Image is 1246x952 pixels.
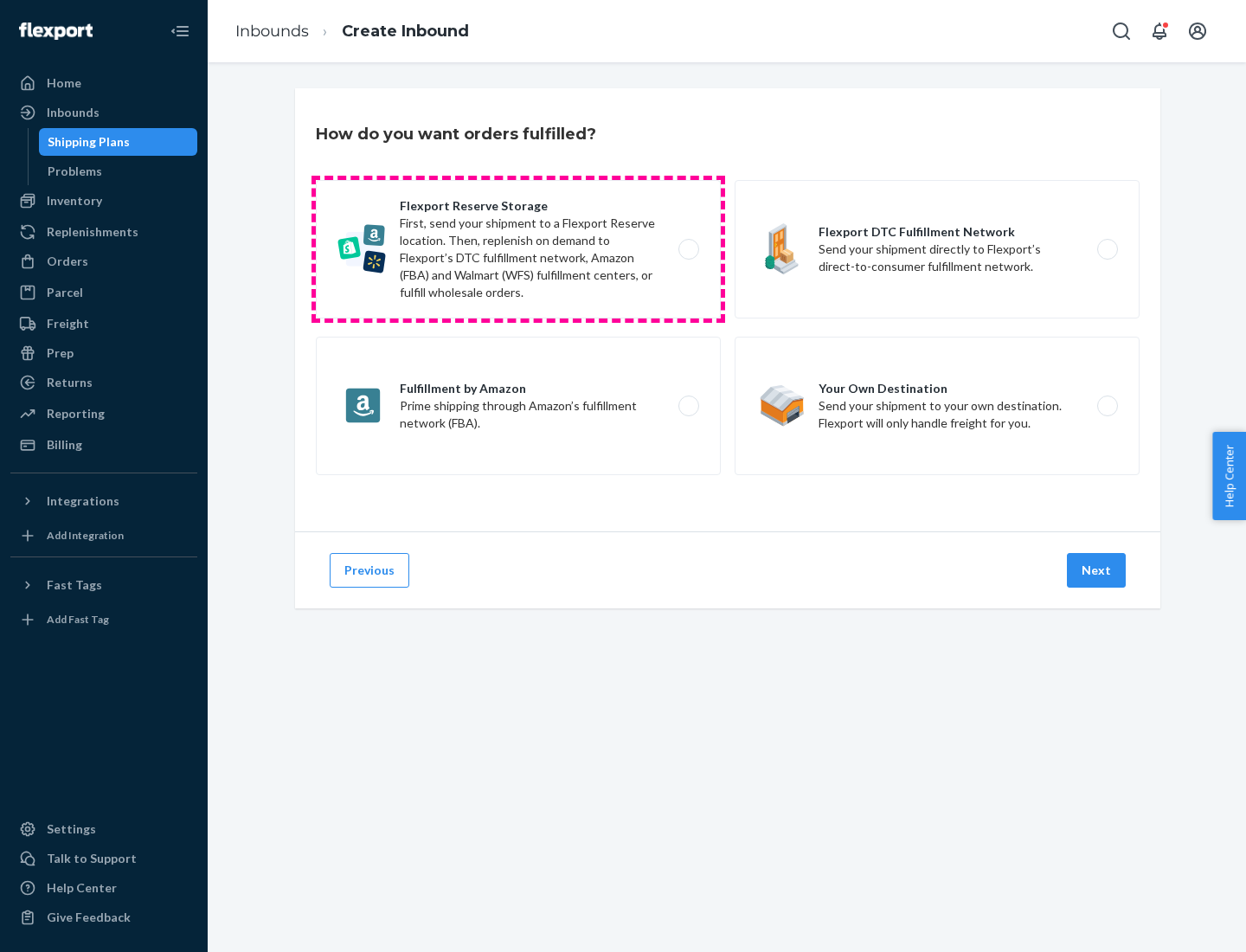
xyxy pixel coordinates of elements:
div: Orders [47,253,88,270]
a: Inbounds [10,99,197,126]
div: Prep [47,344,74,362]
a: Freight [10,310,197,338]
div: Returns [47,374,93,391]
div: Reporting [47,405,105,422]
button: Help Center [1212,432,1246,520]
button: Close Navigation [163,14,197,48]
div: Problems [48,163,102,180]
div: Home [47,74,81,92]
div: Fast Tags [47,576,102,594]
h3: How do you want orders fulfilled? [316,123,596,145]
button: Next [1067,553,1126,588]
a: Add Fast Tag [10,606,197,634]
img: Flexport logo [19,23,93,40]
div: Add Fast Tag [47,612,109,627]
button: Give Feedback [10,904,197,931]
div: Settings [47,820,96,838]
a: Replenishments [10,218,197,246]
a: Parcel [10,279,197,306]
div: Parcel [47,284,83,301]
a: Problems [39,158,198,185]
button: Open account menu [1180,14,1215,48]
button: Integrations [10,487,197,515]
a: Inbounds [235,22,309,41]
div: Give Feedback [47,909,131,926]
div: Shipping Plans [48,133,130,151]
div: Billing [47,436,82,453]
div: Help Center [47,879,117,897]
div: Freight [47,315,89,332]
a: Prep [10,339,197,367]
a: Talk to Support [10,845,197,872]
div: Replenishments [47,223,138,241]
div: Add Integration [47,528,124,543]
a: Settings [10,815,197,843]
div: Talk to Support [47,850,137,867]
a: Inventory [10,187,197,215]
a: Help Center [10,874,197,902]
ol: breadcrumbs [222,6,483,57]
a: Home [10,69,197,97]
a: Billing [10,431,197,459]
a: Shipping Plans [39,128,198,156]
a: Add Integration [10,522,197,550]
button: Fast Tags [10,571,197,599]
button: Previous [330,553,409,588]
a: Reporting [10,400,197,428]
div: Inventory [47,192,102,209]
button: Open notifications [1142,14,1177,48]
a: Orders [10,248,197,275]
a: Create Inbound [342,22,469,41]
div: Inbounds [47,104,100,121]
a: Returns [10,369,197,396]
button: Open Search Box [1104,14,1139,48]
div: Integrations [47,492,119,510]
